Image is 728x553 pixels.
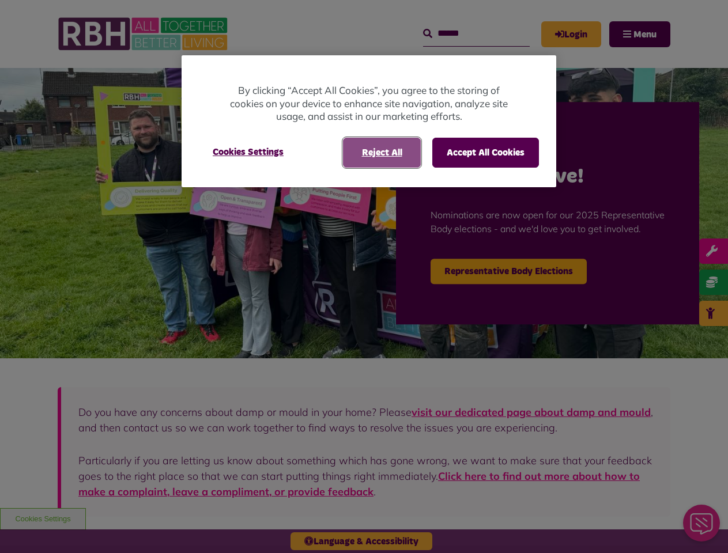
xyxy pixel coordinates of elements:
[199,138,297,166] button: Cookies Settings
[182,55,556,187] div: Cookie banner
[343,138,421,168] button: Reject All
[432,138,539,168] button: Accept All Cookies
[228,84,510,123] p: By clicking “Accept All Cookies”, you agree to the storing of cookies on your device to enhance s...
[182,55,556,187] div: Privacy
[7,3,44,40] div: Close Web Assistant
